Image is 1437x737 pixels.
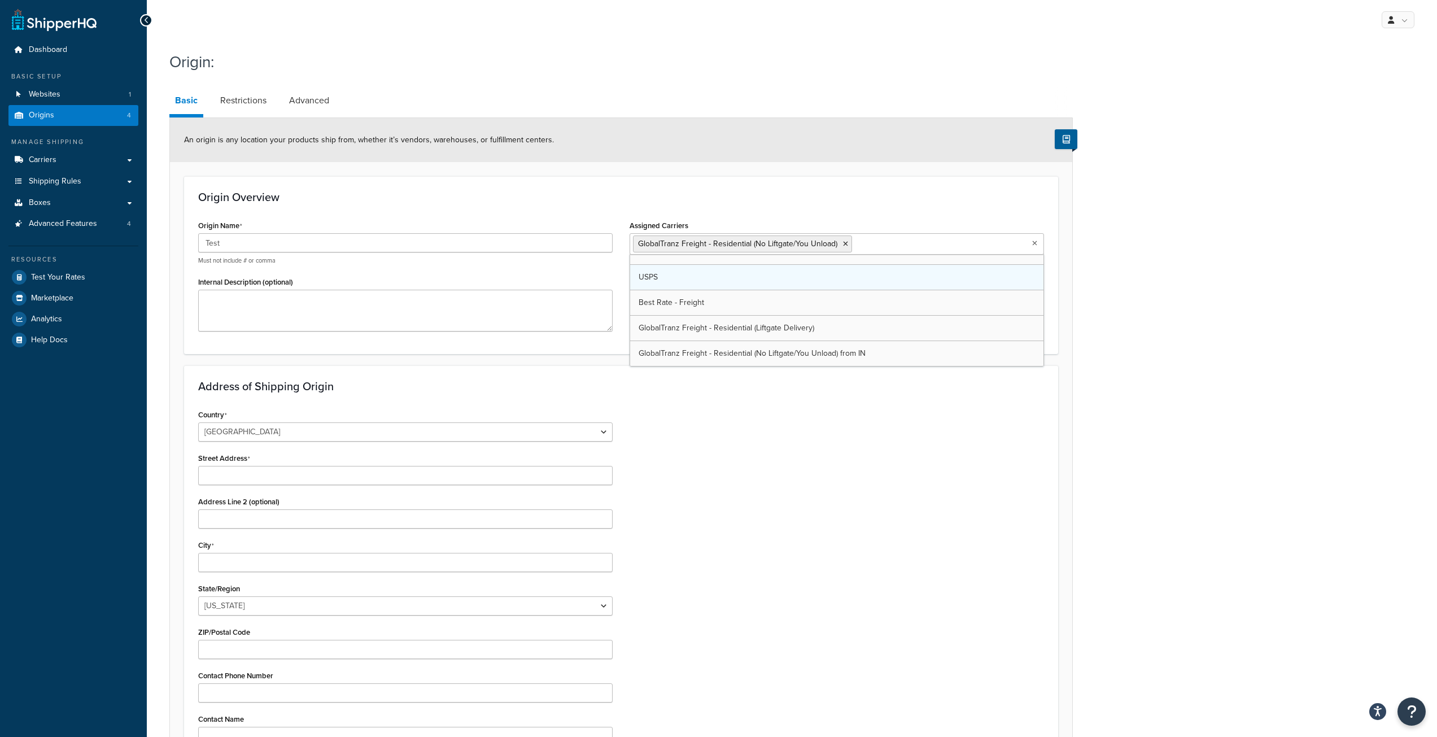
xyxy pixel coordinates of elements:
[8,137,138,147] div: Manage Shipping
[8,40,138,60] a: Dashboard
[8,72,138,81] div: Basic Setup
[198,498,279,506] label: Address Line 2 (optional)
[29,155,56,165] span: Carriers
[29,45,67,55] span: Dashboard
[29,111,54,120] span: Origins
[1397,697,1426,726] button: Open Resource Center
[630,290,1043,315] a: Best Rate - Freight
[8,288,138,308] a: Marketplace
[198,628,250,636] label: ZIP/Postal Code
[639,347,866,359] span: GlobalTranz Freight - Residential (No Liftgate/You Unload) from IN
[198,411,227,420] label: Country
[8,193,138,213] a: Boxes
[198,191,1044,203] h3: Origin Overview
[29,219,97,229] span: Advanced Features
[215,87,272,114] a: Restrictions
[630,221,688,230] label: Assigned Carriers
[198,454,250,463] label: Street Address
[31,273,85,282] span: Test Your Rates
[127,111,131,120] span: 4
[8,309,138,329] a: Analytics
[639,271,658,283] span: USPS
[1055,129,1077,149] button: Show Help Docs
[8,330,138,350] a: Help Docs
[127,219,131,229] span: 4
[31,294,73,303] span: Marketplace
[639,296,704,308] span: Best Rate - Freight
[630,316,1043,341] a: GlobalTranz Freight - Residential (Liftgate Delivery)
[8,255,138,264] div: Resources
[198,585,240,593] label: State/Region
[630,341,1043,366] a: GlobalTranz Freight - Residential (No Liftgate/You Unload) from IN
[198,541,214,550] label: City
[29,177,81,186] span: Shipping Rules
[8,267,138,287] a: Test Your Rates
[8,84,138,105] a: Websites1
[8,105,138,126] li: Origins
[169,51,1059,73] h1: Origin:
[8,171,138,192] a: Shipping Rules
[639,322,814,334] span: GlobalTranz Freight - Residential (Liftgate Delivery)
[29,90,60,99] span: Websites
[169,87,203,117] a: Basic
[198,256,613,265] p: Must not include # or comma
[184,134,554,146] span: An origin is any location your products ship from, whether it’s vendors, warehouses, or fulfillme...
[8,213,138,234] a: Advanced Features4
[283,87,335,114] a: Advanced
[29,198,51,208] span: Boxes
[630,265,1043,290] a: USPS
[31,335,68,345] span: Help Docs
[8,105,138,126] a: Origins4
[638,238,837,250] span: GlobalTranz Freight - Residential (No Liftgate/You Unload)
[198,221,242,230] label: Origin Name
[198,715,244,723] label: Contact Name
[198,671,273,680] label: Contact Phone Number
[198,380,1044,393] h3: Address of Shipping Origin
[198,278,293,286] label: Internal Description (optional)
[8,84,138,105] li: Websites
[31,315,62,324] span: Analytics
[8,150,138,171] a: Carriers
[8,213,138,234] li: Advanced Features
[129,90,131,99] span: 1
